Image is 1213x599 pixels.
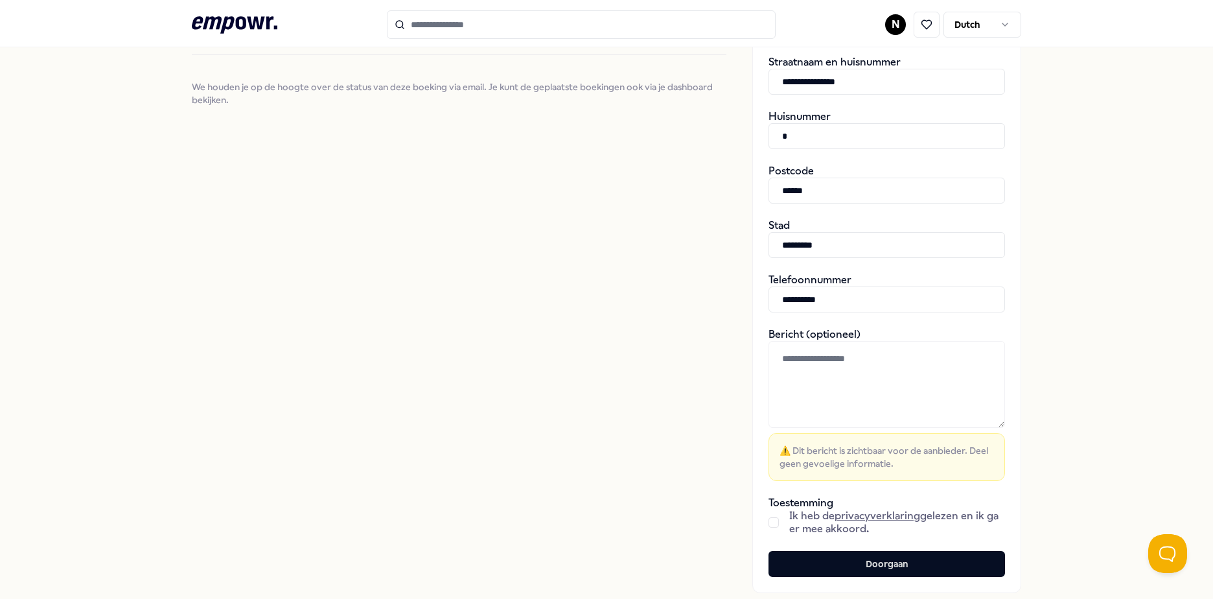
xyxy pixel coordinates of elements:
[768,551,1005,577] button: Doorgaan
[1148,534,1187,573] iframe: Help Scout Beacon - Open
[768,110,1005,149] div: Huisnummer
[768,219,1005,258] div: Stad
[768,328,1005,481] div: Bericht (optioneel)
[768,56,1005,95] div: Straatnaam en huisnummer
[387,10,776,39] input: Search for products, categories or subcategories
[885,14,906,35] button: N
[789,510,1005,535] span: Ik heb de gelezen en ik ga er mee akkoord.
[192,80,726,106] span: We houden je op de hoogte over de status van deze boeking via email. Je kunt de geplaatste boekin...
[768,274,1005,312] div: Telefoonnummer
[768,165,1005,204] div: Postcode
[780,444,994,470] span: ⚠️ Dit bericht is zichtbaar voor de aanbieder. Deel geen gevoelige informatie.
[835,510,920,522] a: privacyverklaring
[768,497,1005,535] div: Toestemming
